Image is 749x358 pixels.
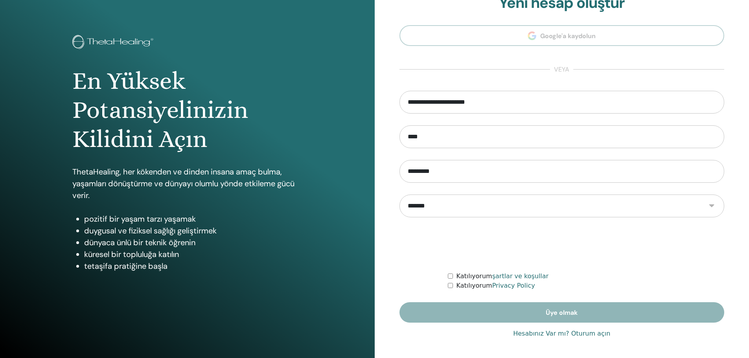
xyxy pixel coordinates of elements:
li: dünyaca ünlü bir teknik öğrenin [84,237,302,248]
span: veya [550,65,573,74]
h1: En Yüksek Potansiyelinizin Kilidini Açın [72,66,302,154]
iframe: reCAPTCHA [502,229,622,260]
a: Privacy Policy [492,282,535,289]
label: Katılıyorum [456,272,548,281]
li: pozitif bir yaşam tarzı yaşamak [84,213,302,225]
li: küresel bir topluluğa katılın [84,248,302,260]
a: Hesabınız Var mı? Oturum açın [513,329,610,338]
li: tetaşifa pratiğine başla [84,260,302,272]
p: ThetaHealing, her kökenden ve dinden insana amaç bulma, yaşamları dönüştürme ve dünyayı olumlu yö... [72,166,302,201]
li: duygusal ve fiziksel sağlığı geliştirmek [84,225,302,237]
label: Katılıyorum [456,281,535,290]
a: şartlar ve koşullar [492,272,549,280]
